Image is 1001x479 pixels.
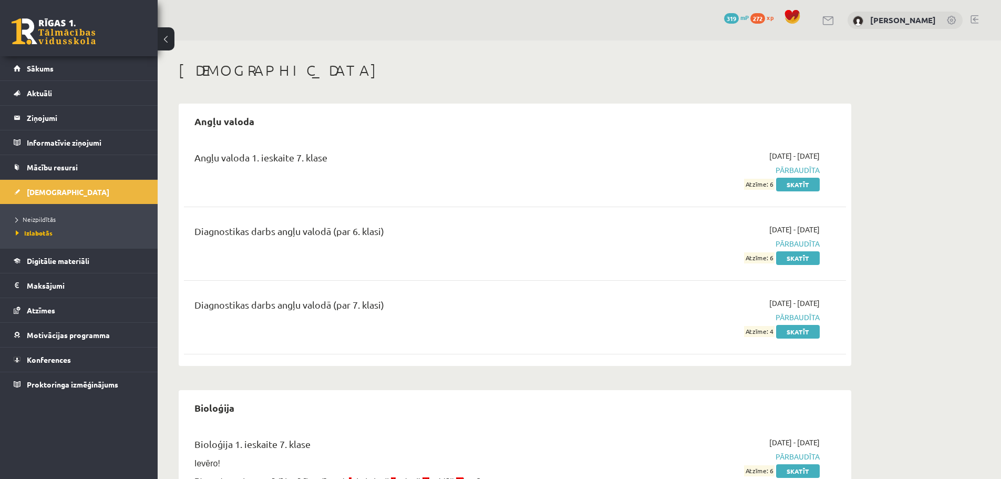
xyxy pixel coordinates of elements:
a: 319 mP [724,13,749,22]
a: Skatīt [776,251,820,265]
img: Artūrs Šefanovskis [853,16,863,26]
span: Atzīme: 6 [744,465,775,476]
a: Proktoringa izmēģinājums [14,372,145,396]
span: Pārbaudīta [622,165,820,176]
span: Mācību resursi [27,162,78,172]
span: Aktuāli [27,88,52,98]
a: Skatīt [776,325,820,339]
span: Neizpildītās [16,215,56,223]
a: Digitālie materiāli [14,249,145,273]
a: Skatīt [776,464,820,478]
a: Rīgas 1. Tālmācības vidusskola [12,18,96,45]
span: [DATE] - [DATE] [769,224,820,235]
div: Angļu valoda 1. ieskaite 7. klase [194,150,606,170]
div: Bioloģija 1. ieskaite 7. klase [194,437,606,456]
a: Konferences [14,348,145,372]
a: Atzīmes [14,298,145,322]
span: 319 [724,13,739,24]
span: mP [740,13,749,22]
a: Izlabotās [16,228,147,238]
a: Maksājumi [14,273,145,298]
span: Motivācijas programma [27,330,110,340]
a: Neizpildītās [16,215,147,224]
span: Pārbaudīta [622,238,820,249]
div: Diagnostikas darbs angļu valodā (par 7. klasi) [194,298,606,317]
span: [DATE] - [DATE] [769,150,820,161]
span: [DEMOGRAPHIC_DATA] [27,187,109,197]
a: Informatīvie ziņojumi [14,130,145,155]
span: Ievēro! [194,459,220,468]
a: Skatīt [776,178,820,191]
span: Atzīmes [27,305,55,315]
a: [DEMOGRAPHIC_DATA] [14,180,145,204]
span: Pārbaudīta [622,451,820,462]
span: [DATE] - [DATE] [769,437,820,448]
span: Proktoringa izmēģinājums [27,380,118,389]
span: Pārbaudīta [622,312,820,323]
span: Atzīme: 6 [744,179,775,190]
span: Atzīme: 6 [744,252,775,263]
span: Konferences [27,355,71,364]
a: Ziņojumi [14,106,145,130]
span: xp [767,13,773,22]
a: Motivācijas programma [14,323,145,347]
div: Diagnostikas darbs angļu valodā (par 6. klasi) [194,224,606,243]
span: [DATE] - [DATE] [769,298,820,309]
a: [PERSON_NAME] [870,15,936,25]
a: Aktuāli [14,81,145,105]
span: 272 [750,13,765,24]
legend: Informatīvie ziņojumi [27,130,145,155]
span: Sākums [27,64,54,73]
legend: Ziņojumi [27,106,145,130]
a: 272 xp [750,13,779,22]
span: Digitālie materiāli [27,256,89,266]
h2: Bioloģija [184,395,245,420]
a: Sākums [14,56,145,80]
span: Atzīme: 4 [744,326,775,337]
h2: Angļu valoda [184,109,265,134]
legend: Maksājumi [27,273,145,298]
span: Izlabotās [16,229,53,237]
h1: [DEMOGRAPHIC_DATA] [179,62,851,79]
a: Mācību resursi [14,155,145,179]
